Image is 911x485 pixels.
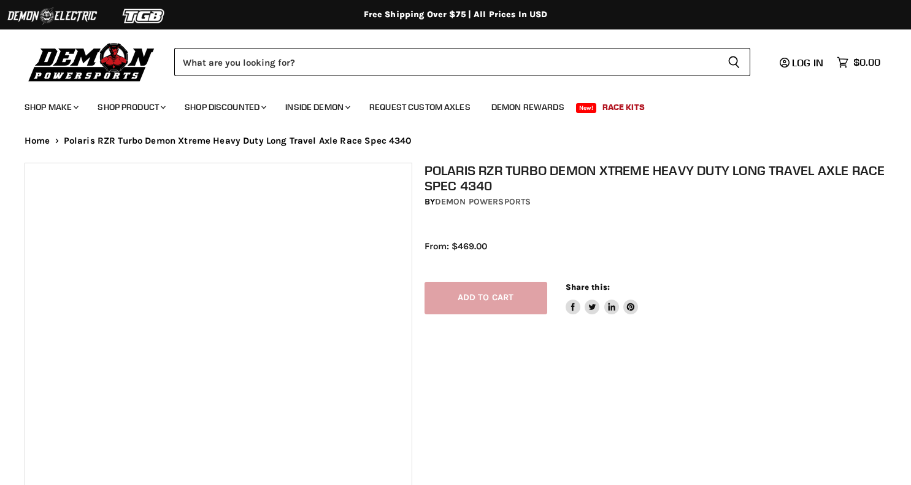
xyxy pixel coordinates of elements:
a: Demon Rewards [482,95,574,120]
aside: Share this: [566,282,639,314]
a: Shop Product [88,95,173,120]
span: From: $469.00 [425,241,487,252]
span: $0.00 [853,56,880,68]
a: Demon Powersports [435,196,531,207]
span: New! [576,103,597,113]
a: Shop Make [15,95,86,120]
form: Product [174,48,750,76]
a: Inside Demon [276,95,358,120]
img: TGB Logo 2 [98,4,190,28]
img: Demon Electric Logo 2 [6,4,98,28]
button: Search [718,48,750,76]
span: Log in [792,56,823,69]
h1: Polaris RZR Turbo Demon Xtreme Heavy Duty Long Travel Axle Race Spec 4340 [425,163,899,193]
a: Request Custom Axles [360,95,480,120]
ul: Main menu [15,90,877,120]
span: Polaris RZR Turbo Demon Xtreme Heavy Duty Long Travel Axle Race Spec 4340 [64,136,412,146]
input: Search [174,48,718,76]
a: $0.00 [831,53,886,71]
span: Share this: [566,282,610,292]
a: Shop Discounted [175,95,274,120]
a: Log in [774,57,831,68]
img: Demon Powersports [25,40,159,83]
a: Home [25,136,50,146]
div: by [425,195,899,209]
a: Race Kits [593,95,654,120]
